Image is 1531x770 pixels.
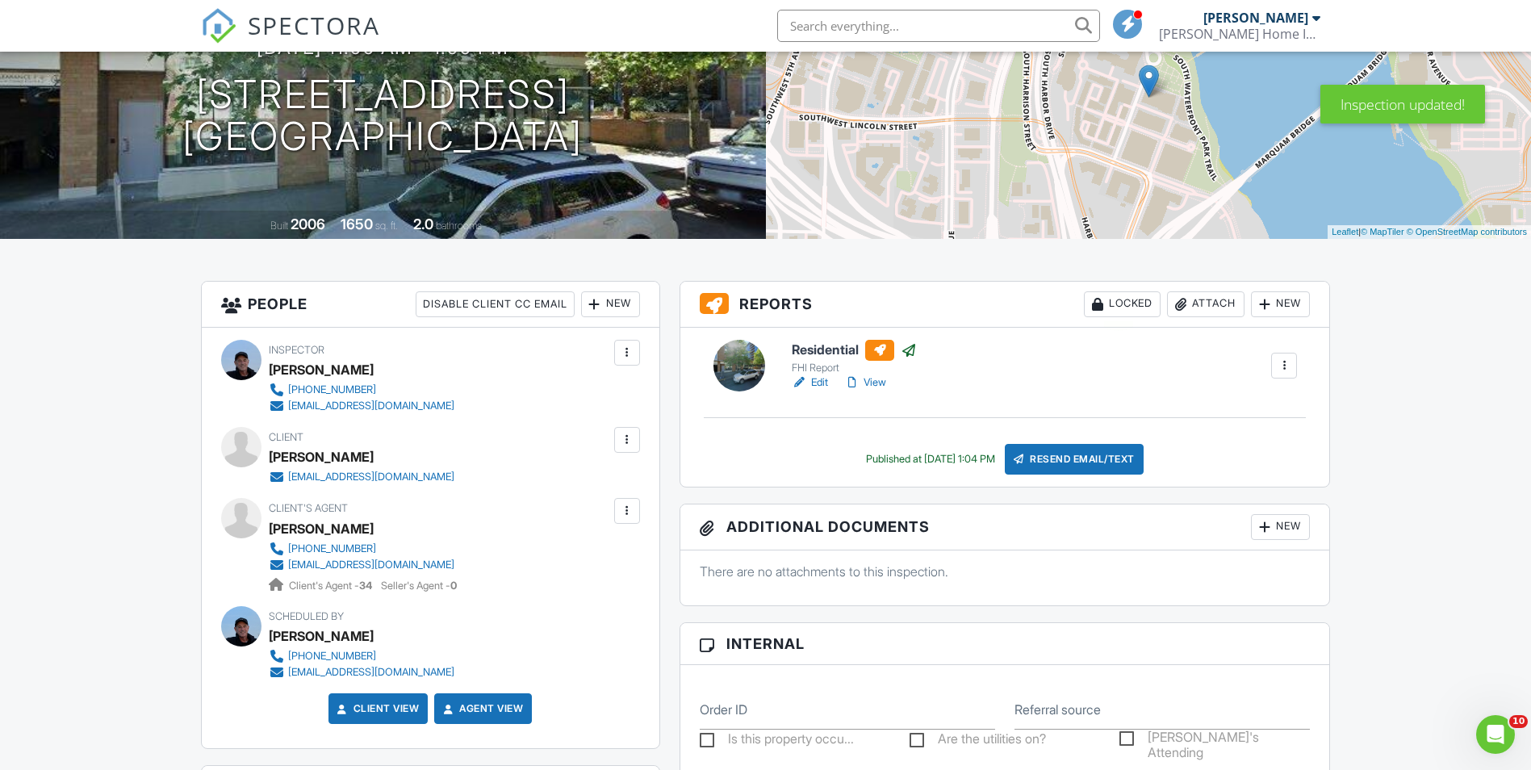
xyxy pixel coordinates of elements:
[269,398,454,414] a: [EMAIL_ADDRESS][DOMAIN_NAME]
[269,358,374,382] div: [PERSON_NAME]
[269,541,454,557] a: [PHONE_NUMBER]
[1167,291,1244,317] div: Attach
[700,701,747,718] label: Order ID
[1332,227,1358,236] a: Leaflet
[248,8,380,42] span: SPECTORA
[269,610,344,622] span: Scheduled By
[375,220,398,232] span: sq. ft.
[1328,225,1531,239] div: |
[269,469,454,485] a: [EMAIL_ADDRESS][DOMAIN_NAME]
[270,220,288,232] span: Built
[680,623,1330,665] h3: Internal
[202,282,659,328] h3: People
[288,471,454,483] div: [EMAIL_ADDRESS][DOMAIN_NAME]
[792,362,917,375] div: FHI Report
[1407,227,1527,236] a: © OpenStreetMap contributors
[844,375,886,391] a: View
[288,559,454,571] div: [EMAIL_ADDRESS][DOMAIN_NAME]
[201,8,236,44] img: The Best Home Inspection Software - Spectora
[440,701,523,717] a: Agent View
[866,453,995,466] div: Published at [DATE] 1:04 PM
[1251,291,1310,317] div: New
[269,431,303,443] span: Client
[269,344,324,356] span: Inspector
[450,580,457,592] strong: 0
[416,291,575,317] div: Disable Client CC Email
[1005,444,1144,475] div: Resend Email/Text
[792,340,917,361] h6: Residential
[288,542,376,555] div: [PHONE_NUMBER]
[1159,26,1320,42] div: Frisbie Home Inspection
[680,504,1330,550] h3: Additional Documents
[581,291,640,317] div: New
[269,517,374,541] a: [PERSON_NAME]
[288,400,454,412] div: [EMAIL_ADDRESS][DOMAIN_NAME]
[182,73,583,159] h1: [STREET_ADDRESS] [GEOGRAPHIC_DATA]
[1320,85,1485,123] div: Inspection updated!
[1361,227,1404,236] a: © MapTiler
[288,666,454,679] div: [EMAIL_ADDRESS][DOMAIN_NAME]
[289,580,374,592] span: Client's Agent -
[1203,10,1308,26] div: [PERSON_NAME]
[269,624,374,648] div: [PERSON_NAME]
[680,282,1330,328] h3: Reports
[288,650,376,663] div: [PHONE_NUMBER]
[910,731,1046,751] label: Are the utilities on?
[700,731,854,751] label: Is this property occupied?
[792,375,828,391] a: Edit
[700,563,1311,580] p: There are no attachments to this inspection.
[291,216,325,232] div: 2006
[269,445,374,469] div: [PERSON_NAME]
[1251,514,1310,540] div: New
[288,383,376,396] div: [PHONE_NUMBER]
[1014,701,1101,718] label: Referral source
[413,216,433,232] div: 2.0
[1119,730,1310,750] label: Buyer's Attending
[359,580,372,592] strong: 34
[436,220,482,232] span: bathrooms
[1084,291,1161,317] div: Locked
[269,502,348,514] span: Client's Agent
[341,216,373,232] div: 1650
[269,382,454,398] a: [PHONE_NUMBER]
[269,557,454,573] a: [EMAIL_ADDRESS][DOMAIN_NAME]
[269,664,454,680] a: [EMAIL_ADDRESS][DOMAIN_NAME]
[1476,715,1515,754] iframe: Intercom live chat
[269,648,454,664] a: [PHONE_NUMBER]
[334,701,420,717] a: Client View
[792,340,917,375] a: Residential FHI Report
[257,36,508,58] h3: [DATE] 11:00 am - 1:00 pm
[201,22,380,56] a: SPECTORA
[777,10,1100,42] input: Search everything...
[1509,715,1528,728] span: 10
[381,580,457,592] span: Seller's Agent -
